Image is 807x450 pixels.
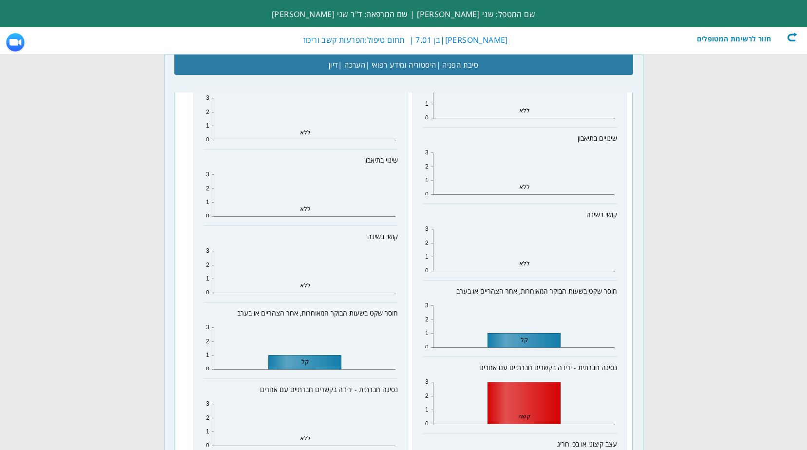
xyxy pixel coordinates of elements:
text: 3 [206,324,209,331]
u: משקל לידה: [413,173,446,182]
text: 0 [206,136,209,143]
text: ללא [300,282,311,289]
text: 2 [206,185,209,192]
text: 0 [425,114,429,121]
span: | תחום טיפול: [300,35,413,45]
text: 3 [425,149,429,156]
text: 0 [206,289,209,296]
text: 0 [425,420,429,427]
span: נסיגה חברתית - ירידה בקשרים חברתיים עם אחרים [479,363,617,372]
span: שינוי בתיאבון [364,155,398,165]
span: עצב קיצוני או בכי חריג [557,439,617,449]
text: 3 [206,94,209,101]
text: 2 [206,262,209,268]
text: 1 [206,199,209,206]
text: 3 [206,171,209,178]
text: 2 [425,316,429,323]
text: 2 [206,338,209,345]
text: קל [301,358,309,365]
span: היסטוריה ומידע רפואי | [365,55,436,75]
span: חוסר שקט בשעות הבוקר המאוחרות, אחר הצהריים או בערב [237,308,398,318]
text: 3 [206,247,209,254]
text: 1 [425,177,429,184]
img: ZoomMeetingIcon.png [5,32,26,53]
text: 0 [206,442,209,449]
text: 1 [206,276,209,282]
text: ללא [519,184,530,190]
span: [PERSON_NAME] [445,35,508,45]
text: 1 [206,352,209,359]
text: 1 [425,330,429,337]
text: 0 [425,344,429,351]
span: שינויים בתיאבון [578,133,617,143]
text: 0 [206,213,209,220]
span: קושי בשינה [367,232,398,241]
span: קושי בשינה [586,210,617,219]
text: 3 [206,400,209,407]
text: 2 [425,240,429,246]
span: שם המטפל: שני [PERSON_NAME] | שם המרפאה: ד"ר שני [PERSON_NAME] [272,9,535,19]
label: הפרעות קשב וריכוז [303,35,365,45]
text: קל [521,337,528,343]
text: 1 [206,123,209,130]
text: 1 [425,101,429,108]
text: ללא [519,260,530,267]
text: 2 [206,414,209,421]
text: 0 [425,191,429,198]
u: בדיקות בזמן ההיריון: [393,117,446,127]
text: קשה [518,413,531,420]
text: 1 [425,407,429,413]
text: 3 [425,378,429,385]
span: חוסר שקט בשעות הבוקר המאוחרות, אחר הצהריים או בערב [456,286,617,296]
text: 0 [425,267,429,274]
text: 3 [425,225,429,232]
text: 2 [425,87,429,94]
text: 1 [425,254,429,261]
text: 2 [425,163,429,170]
u: היריון ולידה [416,4,446,13]
text: ללא [300,206,311,212]
text: 0 [206,366,209,373]
span: דיון [329,55,338,75]
label: בן 7.01 [415,35,440,45]
div: | [203,32,508,48]
span: הערכה | [338,55,365,75]
span: נסיגה חברתית - ירידה בקשרים חברתיים עם אחרים [260,385,398,394]
text: 3 [425,302,429,309]
text: 1 [206,429,209,435]
u: מהלך ההיריון [411,25,446,34]
div: חזור לרשימת המטופלים [685,32,797,42]
text: ללא [300,435,311,442]
text: ללא [300,129,311,136]
text: 2 [425,393,429,399]
text: ללא [519,107,530,114]
span: סיבת הפניה | [436,55,479,75]
text: 2 [206,109,209,115]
